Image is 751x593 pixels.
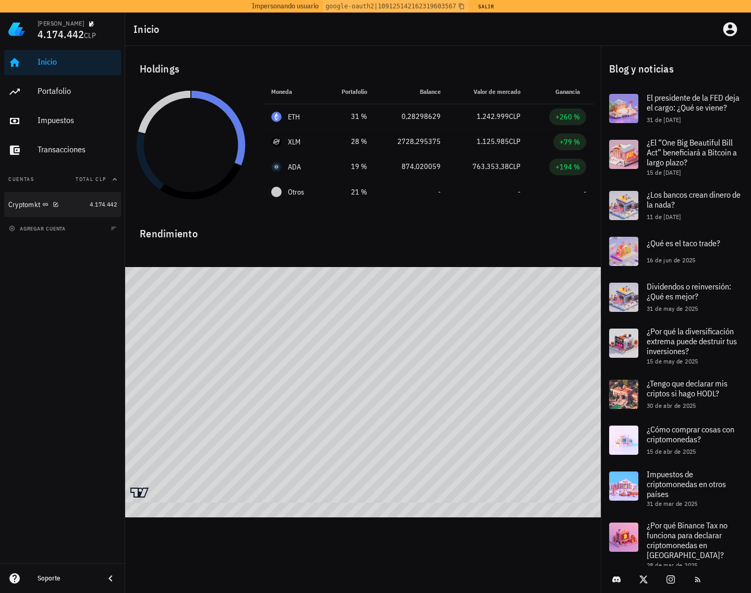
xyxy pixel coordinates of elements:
[509,112,520,121] span: CLP
[288,187,304,198] span: Otros
[11,225,66,232] span: agregar cuenta
[4,79,121,104] a: Portafolio
[271,112,282,122] div: ETH-icon
[4,108,121,134] a: Impuestos
[647,281,731,301] span: Dividendos o reinversión: ¿Qué es mejor?
[4,167,121,192] button: CuentasTotal CLP
[384,161,441,172] div: 874,020059
[438,187,441,197] span: -
[647,213,681,221] span: 11 de [DATE]
[647,168,681,176] span: 15 de [DATE]
[288,112,300,122] div: ETH
[38,27,84,41] span: 4.174.442
[601,371,751,417] a: ¿Tengo que declarar mis criptos si hago HODL? 30 de abr de 2025
[332,111,367,122] div: 31 %
[647,520,728,561] span: ¿Por qué Binance Tax no funciona para declarar criptomonedas en [GEOGRAPHIC_DATA]?
[555,112,580,122] div: +260 %
[509,162,520,171] span: CLP
[271,162,282,172] div: ADA-icon
[647,357,698,365] span: 15 de may de 2025
[601,86,751,131] a: El presidente de la FED deja el cargo: ¿Qué se viene? 31 de [DATE]
[647,424,734,444] span: ¿Cómo comprar cosas con criptomonedas?
[601,52,751,86] div: Blog y noticias
[584,187,586,197] span: -
[647,116,681,124] span: 31 de [DATE]
[601,274,751,320] a: Dividendos o reinversión: ¿Qué es mejor? 31 de may de 2025
[38,574,96,583] div: Soporte
[4,50,121,75] a: Inicio
[647,137,737,167] span: ¿El “One Big Beautiful Bill Act” beneficiará a Bitcoin a largo plazo?
[647,447,696,455] span: 15 de abr de 2025
[555,162,580,172] div: +194 %
[271,137,282,147] div: XLM-icon
[473,162,509,171] span: 763.353,38
[647,378,728,398] span: ¿Tengo que declarar mis criptos si hago HODL?
[263,79,324,104] th: Moneda
[332,187,367,198] div: 21 %
[601,320,751,371] a: ¿Por qué la diversificación extrema puede destruir tus inversiones? 15 de may de 2025
[449,79,528,104] th: Valor de mercado
[601,514,751,575] a: ¿Por qué Binance Tax no funciona para declarar criptomonedas en [GEOGRAPHIC_DATA]? 28 de mar de 2025
[647,402,696,409] span: 30 de abr de 2025
[647,326,737,356] span: ¿Por qué la diversificación extrema puede destruir tus inversiones?
[131,52,595,86] div: Holdings
[84,31,96,40] span: CLP
[518,187,520,197] span: -
[332,136,367,147] div: 28 %
[647,305,698,312] span: 31 de may de 2025
[38,144,117,154] div: Transacciones
[131,217,595,242] div: Rendimiento
[76,176,106,183] span: Total CLP
[38,57,117,67] div: Inicio
[601,183,751,228] a: ¿Los bancos crean dinero de la nada? 11 de [DATE]
[134,21,164,38] h1: Inicio
[384,111,441,122] div: 0,28298629
[375,79,449,104] th: Balance
[4,138,121,163] a: Transacciones
[4,192,121,217] a: Cryptomkt 4.174.442
[324,79,375,104] th: Portafolio
[509,137,520,146] span: CLP
[130,488,149,498] a: Charting by TradingView
[8,200,40,209] div: Cryptomkt
[90,200,117,208] span: 4.174.442
[647,256,696,264] span: 16 de jun de 2025
[647,500,698,507] span: 31 de mar de 2025
[6,223,70,234] button: agregar cuenta
[601,417,751,463] a: ¿Cómo comprar cosas con criptomonedas? 15 de abr de 2025
[288,137,301,147] div: XLM
[8,21,25,38] img: LedgiFi
[647,189,741,210] span: ¿Los bancos crean dinero de la nada?
[647,92,740,113] span: El presidente de la FED deja el cargo: ¿Qué se viene?
[601,131,751,183] a: ¿El “One Big Beautiful Bill Act” beneficiará a Bitcoin a largo plazo? 15 de [DATE]
[647,469,726,499] span: Impuestos de criptomonedas en otros países
[601,463,751,514] a: Impuestos de criptomonedas en otros países 31 de mar de 2025
[38,19,84,28] div: [PERSON_NAME]
[601,228,751,274] a: ¿Qué es el taco trade? 16 de jun de 2025
[252,1,319,11] span: Impersonando usuario
[477,137,509,146] span: 1.125.985
[560,137,580,147] div: +79 %
[477,112,509,121] span: 1.242.999
[473,1,499,11] button: Salir
[288,162,301,172] div: ADA
[555,88,586,95] span: Ganancia
[38,115,117,125] div: Impuestos
[384,136,441,147] div: 2728,295375
[647,238,720,248] span: ¿Qué es el taco trade?
[332,161,367,172] div: 19 %
[38,86,117,96] div: Portafolio
[647,561,698,569] span: 28 de mar de 2025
